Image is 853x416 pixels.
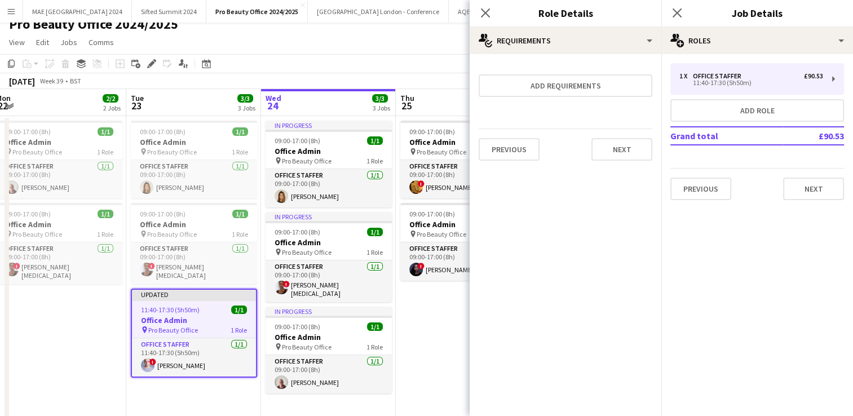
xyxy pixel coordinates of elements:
a: Edit [32,35,54,50]
app-card-role: Office Staffer1/109:00-17:00 (8h)[PERSON_NAME] [266,169,392,207]
button: Previous [670,178,731,200]
span: 1 Role [231,326,247,334]
app-job-card: In progress09:00-17:00 (8h)1/1Office Admin Pro Beauty Office1 RoleOffice Staffer1/109:00-17:00 (8... [266,307,392,393]
span: 1 Role [232,230,248,238]
span: 25 [399,99,414,112]
app-card-role: Office Staffer1/109:00-17:00 (8h)![PERSON_NAME][MEDICAL_DATA] [266,260,392,302]
a: Jobs [56,35,82,50]
span: 3/3 [237,94,253,103]
button: Add requirements [479,74,652,97]
div: 3 Jobs [373,104,390,112]
div: Requirements [470,27,661,54]
span: Pro Beauty Office [282,248,332,256]
app-job-card: 09:00-17:00 (8h)1/1Office Admin Pro Beauty Office1 RoleOffice Staffer1/109:00-17:00 (8h)![PERSON_... [400,121,527,198]
span: ! [418,263,425,269]
span: Jobs [60,37,77,47]
span: 09:00-17:00 (8h) [275,322,320,331]
button: Next [591,138,652,161]
span: View [9,37,25,47]
span: Edit [36,37,49,47]
span: ! [149,359,156,365]
span: ! [14,263,20,269]
app-job-card: In progress09:00-17:00 (8h)1/1Office Admin Pro Beauty Office1 RoleOffice Staffer1/109:00-17:00 (8... [266,212,392,302]
span: 1/1 [98,210,113,218]
span: 11:40-17:30 (5h50m) [141,306,200,314]
span: Pro Beauty Office [417,148,466,156]
td: £90.53 [783,127,844,145]
button: [GEOGRAPHIC_DATA] London - Conference [308,1,449,23]
a: Comms [84,35,118,50]
td: Grand total [670,127,783,145]
span: Pro Beauty Office [282,157,332,165]
h3: Office Admin [131,219,257,229]
span: 09:00-17:00 (8h) [409,210,455,218]
app-card-role: Office Staffer1/109:00-17:00 (8h)![PERSON_NAME] [400,242,527,281]
button: Pro Beauty Office 2024/2025 [206,1,308,23]
h3: Office Admin [266,237,392,247]
h3: Office Admin [132,315,256,325]
div: 3 Jobs [238,104,255,112]
span: Thu [400,93,414,103]
span: Pro Beauty Office [417,230,466,238]
span: Pro Beauty Office [148,326,198,334]
span: 09:00-17:00 (8h) [275,228,320,236]
h1: Pro Beauty Office 2024/2025 [9,16,178,33]
div: Updated [132,290,256,299]
div: 09:00-17:00 (8h)1/1Office Admin Pro Beauty Office1 RoleOffice Staffer1/109:00-17:00 (8h)[PERSON_N... [131,121,257,198]
span: ! [418,180,425,187]
div: £90.53 [804,72,823,80]
span: 1 Role [232,148,248,156]
span: 1/1 [367,228,383,236]
span: 3/3 [372,94,388,103]
span: 09:00-17:00 (8h) [140,127,185,136]
span: 1/1 [367,136,383,145]
span: 1/1 [231,306,247,314]
span: 1/1 [98,127,113,136]
span: 1/1 [367,322,383,331]
button: MAE [GEOGRAPHIC_DATA] 2024 [23,1,132,23]
span: 09:00-17:00 (8h) [140,210,185,218]
span: Pro Beauty Office [12,148,62,156]
div: In progress [266,307,392,316]
div: Office Staffer [693,72,746,80]
a: View [5,35,29,50]
span: 1/1 [232,210,248,218]
span: 24 [264,99,281,112]
span: 1 Role [97,230,113,238]
button: Previous [479,138,540,161]
span: Week 39 [37,77,65,85]
app-job-card: 09:00-17:00 (8h)1/1Office Admin Pro Beauty Office1 RoleOffice Staffer1/109:00-17:00 (8h)![PERSON_... [131,203,257,284]
div: 2 Jobs [103,104,121,112]
button: AQE & WWEM [449,1,505,23]
button: Next [783,178,844,200]
app-card-role: Office Staffer1/109:00-17:00 (8h)[PERSON_NAME] [131,160,257,198]
h3: Office Admin [131,137,257,147]
span: Pro Beauty Office [282,343,332,351]
button: Add role [670,99,844,122]
span: Tue [131,93,144,103]
div: 1 x [679,72,693,80]
span: 1 Role [366,157,383,165]
span: 1 Role [97,148,113,156]
span: Wed [266,93,281,103]
h3: Office Admin [266,146,392,156]
app-card-role: Office Staffer1/109:00-17:00 (8h)![PERSON_NAME][MEDICAL_DATA] [131,242,257,284]
span: 1 Role [366,248,383,256]
div: [DATE] [9,76,35,87]
span: ! [148,263,155,269]
span: 1 Role [366,343,383,351]
span: Pro Beauty Office [147,230,197,238]
app-job-card: Updated11:40-17:30 (5h50m)1/1Office Admin Pro Beauty Office1 RoleOffice Staffer1/111:40-17:30 (5h... [131,289,257,378]
div: 11:40-17:30 (5h50m) [679,80,823,86]
app-job-card: In progress09:00-17:00 (8h)1/1Office Admin Pro Beauty Office1 RoleOffice Staffer1/109:00-17:00 (8... [266,121,392,207]
span: 2/2 [103,94,118,103]
h3: Office Admin [400,219,527,229]
app-job-card: 09:00-17:00 (8h)1/1Office Admin Pro Beauty Office1 RoleOffice Staffer1/109:00-17:00 (8h)![PERSON_... [400,203,527,281]
span: 09:00-17:00 (8h) [5,210,51,218]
